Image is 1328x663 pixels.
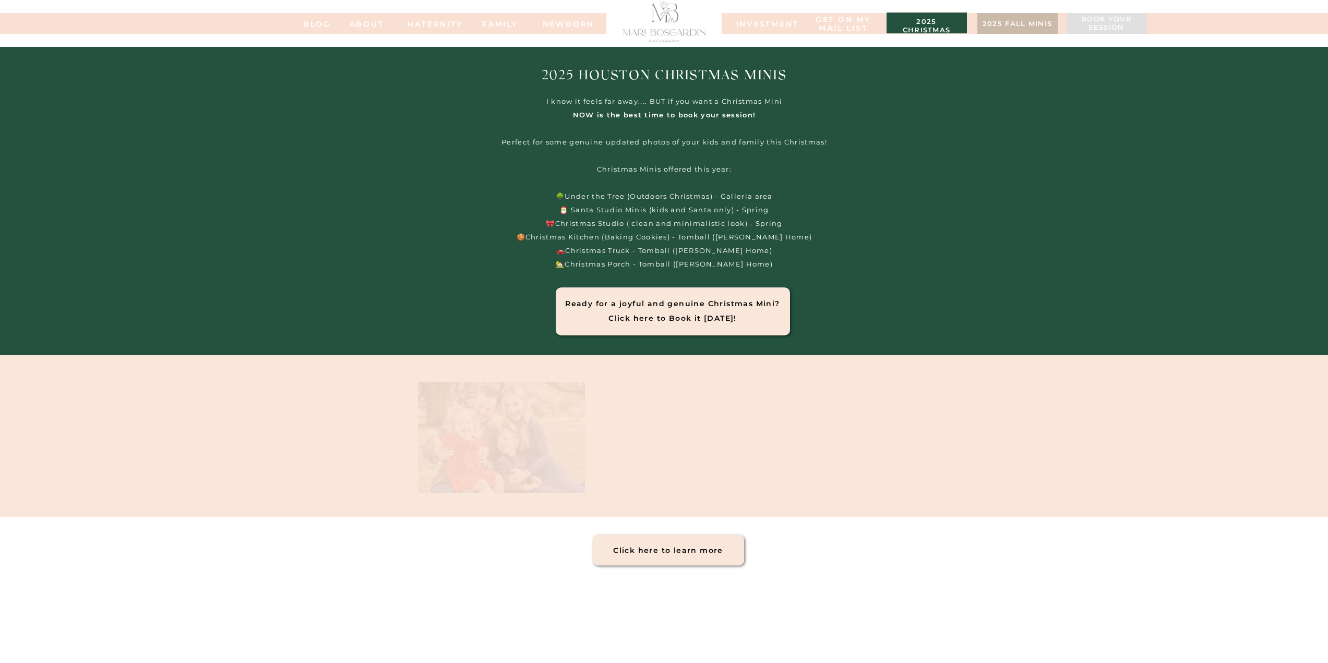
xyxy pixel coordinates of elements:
a: Ready for a joyful and genuine Christmas Mini?Click here to Book it [DATE]! [563,296,783,313]
p: I know it feels far away.... BUT if you want a Christmas Mini Perfect for some genuine updated ph... [475,94,854,264]
a: Get on my MAIL list [814,15,873,33]
a: 2025 fall minis [983,20,1052,30]
a: Click here to learn more [593,543,744,560]
a: Book your session [1072,15,1142,33]
h1: 2025 Houston Christmas Minis [505,67,824,89]
a: BLOG [296,20,338,27]
a: MATERNITY [407,20,449,27]
a: INVESTMENT [736,20,788,27]
a: ABOUT [338,20,396,27]
b: NOW is the best time to book your session! [573,111,756,119]
h1: Ready for a joyful and genuine Christmas Mini? Click here to Book it [DATE]! [563,296,783,313]
a: FAMILy [480,20,521,27]
a: 2025 christmas minis [892,18,962,28]
a: NEWBORN [539,20,599,27]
